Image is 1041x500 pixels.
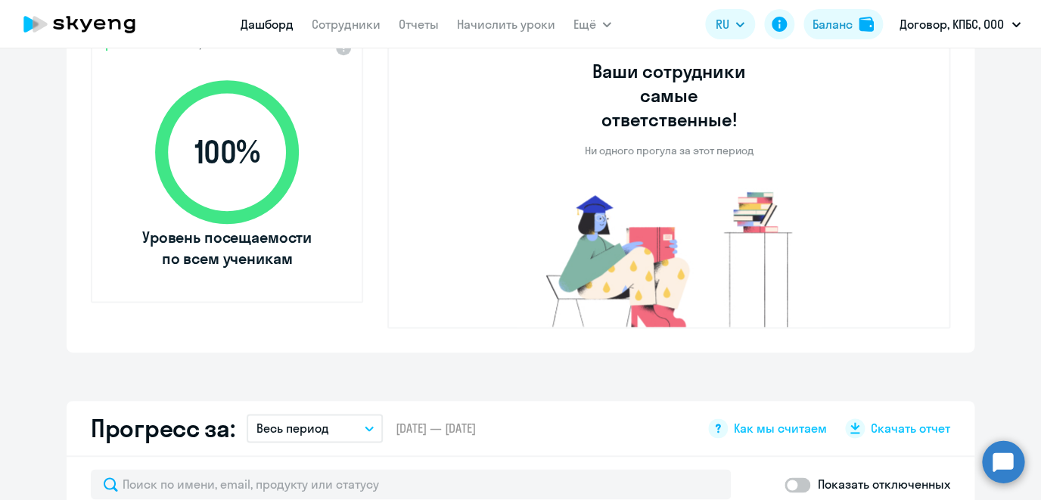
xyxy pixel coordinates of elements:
button: Ещё [573,9,611,39]
img: no-truants [517,188,821,327]
button: Весь период [247,414,383,443]
button: Балансbalance [803,9,883,39]
h3: Ваши сотрудники самые ответственные! [572,59,766,132]
a: Дашборд [241,17,294,32]
p: Весь период [256,419,328,437]
span: Ещё [573,15,596,33]
a: Сотрудники [312,17,381,32]
span: 100 % [140,134,314,170]
span: Скачать отчет [871,420,950,436]
h2: Прогресс за: [91,413,235,443]
span: RU [716,15,729,33]
p: Показать отключенных [818,475,950,493]
p: Договор, КПБС, ООО [900,15,1004,33]
button: Договор, КПБС, ООО [892,6,1028,42]
p: Ни одного прогула за этот период [585,144,754,157]
input: Поиск по имени, email, продукту или статусу [91,469,731,499]
button: RU [705,9,755,39]
img: balance [859,17,874,32]
span: [DATE] — [DATE] [395,420,475,436]
span: Как мы считаем [734,420,827,436]
span: Уровень посещаемости по всем ученикам [140,227,314,269]
a: Начислить уроки [457,17,555,32]
a: Отчеты [399,17,439,32]
div: Баланс [813,15,853,33]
